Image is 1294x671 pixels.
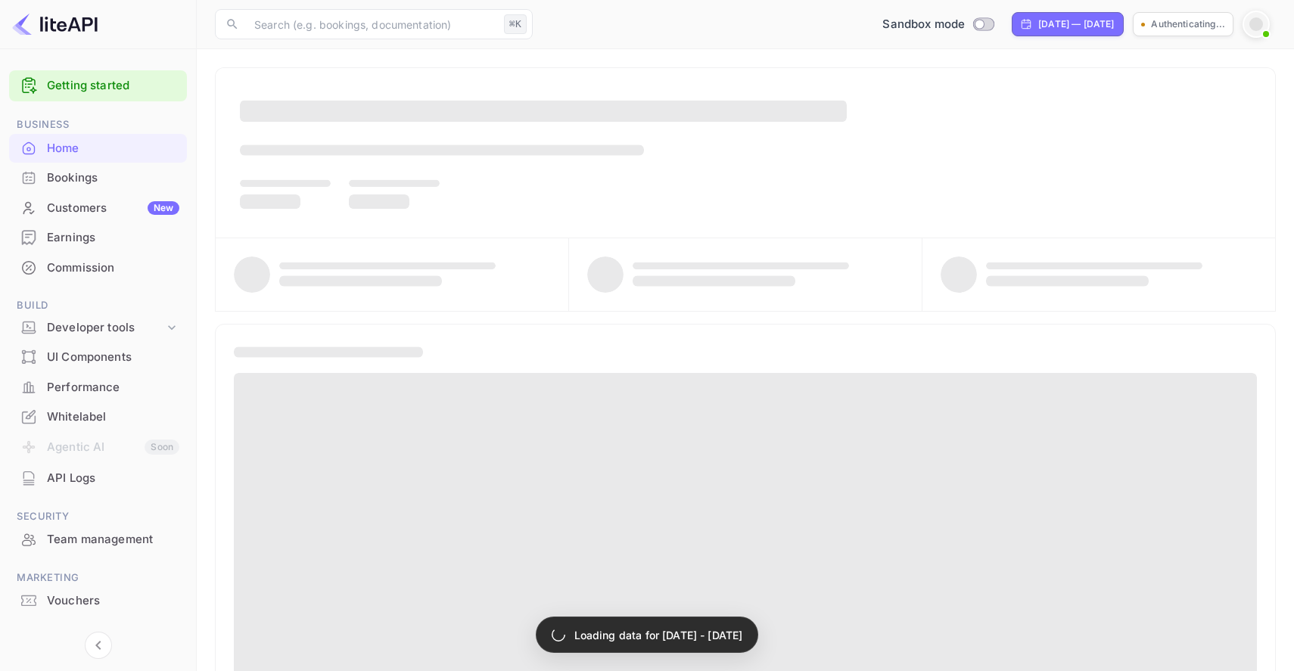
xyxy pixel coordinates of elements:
[85,632,112,659] button: Collapse navigation
[9,134,187,162] a: Home
[245,9,498,39] input: Search (e.g. bookings, documentation)
[9,586,187,616] div: Vouchers
[1038,17,1114,31] div: [DATE] — [DATE]
[47,349,179,366] div: UI Components
[47,200,179,217] div: Customers
[47,169,179,187] div: Bookings
[9,223,187,253] div: Earnings
[574,627,743,643] p: Loading data for [DATE] - [DATE]
[47,77,179,95] a: Getting started
[882,16,965,33] span: Sandbox mode
[9,194,187,223] div: CustomersNew
[9,464,187,492] a: API Logs
[876,16,1000,33] div: Switch to Production mode
[47,259,179,277] div: Commission
[9,253,187,283] div: Commission
[9,402,187,432] div: Whitelabel
[9,525,187,555] div: Team management
[47,229,179,247] div: Earnings
[9,163,187,193] div: Bookings
[9,343,187,371] a: UI Components
[9,116,187,133] span: Business
[9,464,187,493] div: API Logs
[47,319,164,337] div: Developer tools
[9,297,187,314] span: Build
[47,379,179,396] div: Performance
[148,201,179,215] div: New
[9,525,187,553] a: Team management
[1012,12,1124,36] div: Click to change the date range period
[47,409,179,426] div: Whitelabel
[9,402,187,430] a: Whitelabel
[9,508,187,525] span: Security
[504,14,527,34] div: ⌘K
[47,531,179,548] div: Team management
[9,586,187,614] a: Vouchers
[47,592,179,610] div: Vouchers
[9,134,187,163] div: Home
[9,343,187,372] div: UI Components
[9,570,187,586] span: Marketing
[1151,17,1225,31] p: Authenticating...
[9,163,187,191] a: Bookings
[9,194,187,222] a: CustomersNew
[9,373,187,402] div: Performance
[9,70,187,101] div: Getting started
[9,223,187,251] a: Earnings
[9,253,187,281] a: Commission
[47,140,179,157] div: Home
[9,315,187,341] div: Developer tools
[9,373,187,401] a: Performance
[47,470,179,487] div: API Logs
[12,12,98,36] img: LiteAPI logo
